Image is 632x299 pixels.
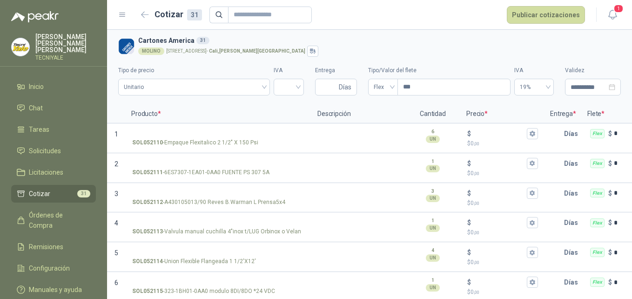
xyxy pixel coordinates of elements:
[461,105,545,123] p: Precio
[114,279,118,286] span: 6
[12,38,29,56] img: Company Logo
[138,48,164,55] div: MOLINO
[315,66,357,75] label: Entrega
[11,281,96,299] a: Manuales y ayuda
[11,185,96,203] a: Cotizar31
[114,190,118,197] span: 3
[471,140,479,147] span: 0
[565,66,621,75] label: Validez
[564,154,582,173] p: Días
[590,278,605,287] div: Flex
[11,259,96,277] a: Configuración
[114,160,118,168] span: 2
[35,34,96,53] p: [PERSON_NAME] [PERSON_NAME] [PERSON_NAME]
[467,247,471,258] p: $
[471,259,479,265] span: 0
[471,229,479,236] span: 0
[132,279,305,286] input: SOL052115-323-1BH01-0AA0 modulo 8DI/8DO *24 VDC
[473,279,525,286] input: $$0,00
[474,290,479,295] span: ,00
[467,199,538,208] p: $
[527,188,538,199] button: $$0,00
[590,129,605,138] div: Flex
[11,238,96,256] a: Remisiones
[132,257,163,266] strong: SOL052114
[11,206,96,234] a: Órdenes de Compra
[590,218,605,228] div: Flex
[426,254,440,262] div: UN
[527,247,538,258] button: $$0,00
[209,48,305,54] strong: Cali , [PERSON_NAME][GEOGRAPHIC_DATA]
[613,4,624,13] span: 1
[564,124,582,143] p: Días
[35,55,96,61] p: TECNIYALE
[118,66,270,75] label: Tipo de precio
[114,219,118,227] span: 4
[474,171,479,176] span: ,00
[467,158,471,169] p: $
[132,160,305,167] input: SOL052111-6ES7307-1EA01-0AA0 FUENTE PS 307 5A
[608,129,612,139] p: $
[405,105,461,123] p: Cantidad
[590,189,605,198] div: Flex
[132,198,163,207] strong: SOL052112
[431,188,434,195] p: 3
[431,277,434,284] p: 1
[132,138,258,147] p: - Empaque Flexitalico 2 1/2" X 150 Psi
[431,217,434,224] p: 1
[29,103,43,113] span: Chat
[473,249,525,256] input: $$0,00
[471,289,479,295] span: 0
[312,105,405,123] p: Descripción
[124,80,264,94] span: Unitario
[132,168,269,177] p: - 6ES7307-1EA01-0AA0 FUENTE PS 307 5A
[608,158,612,169] p: $
[155,8,202,21] h2: Cotizar
[132,287,275,296] p: - 323-1BH01-0AA0 modulo 8DI/8DO *24 VDC
[507,6,585,24] button: Publicar cotizaciones
[138,35,617,46] h3: Cartones America
[29,242,63,252] span: Remisiones
[187,9,202,20] div: 31
[77,190,90,197] span: 31
[474,230,479,235] span: ,00
[426,195,440,202] div: UN
[132,130,305,137] input: SOL052110-Empaque Flexitalico 2 1/2" X 150 Psi
[132,257,256,266] p: - Union Flexible Flangeada 1 1/2'X12'
[467,277,471,287] p: $
[471,200,479,206] span: 0
[114,249,118,257] span: 5
[564,184,582,203] p: Días
[132,168,163,177] strong: SOL052111
[11,11,59,22] img: Logo peakr
[368,66,511,75] label: Tipo/Valor del flete
[11,99,96,117] a: Chat
[473,130,525,137] input: $$0,00
[196,37,209,44] div: 31
[608,217,612,228] p: $
[118,38,134,54] img: Company Logo
[11,121,96,138] a: Tareas
[29,285,82,295] span: Manuales y ayuda
[29,167,63,177] span: Licitaciones
[467,288,538,297] p: $
[527,128,538,139] button: $$0,00
[467,217,471,228] p: $
[132,227,301,236] p: - Valvula manual cuchilla 4"inox t/LUG Orbinox o Velan
[126,105,312,123] p: Producto
[467,228,538,237] p: $
[474,141,479,146] span: ,00
[467,258,538,267] p: $
[545,105,582,123] p: Entrega
[473,190,525,197] input: $$0,00
[426,165,440,172] div: UN
[11,163,96,181] a: Licitaciones
[467,169,538,178] p: $
[132,138,163,147] strong: SOL052110
[473,219,525,226] input: $$0,00
[527,277,538,288] button: $$0,00
[132,198,285,207] p: - A430105013/90 Reves B.Warman L Prensa5x4
[608,277,612,287] p: $
[29,189,50,199] span: Cotizar
[467,129,471,139] p: $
